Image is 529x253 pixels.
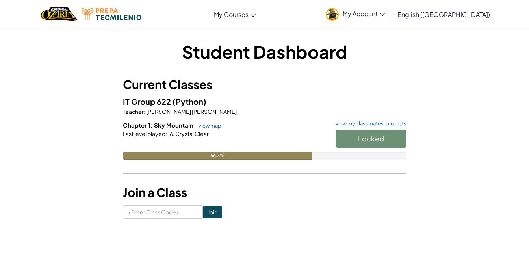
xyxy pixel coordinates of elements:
[326,8,339,21] img: avatar
[123,152,312,160] div: 66.7%
[41,6,78,22] img: Home
[123,205,203,219] input: <Enter Class Code>
[210,4,260,25] a: My Courses
[123,130,165,137] span: Last level played
[165,130,167,137] span: :
[343,9,385,18] span: My Account
[203,206,222,218] input: Join
[394,4,494,25] a: English ([GEOGRAPHIC_DATA])
[322,2,389,26] a: My Account
[214,10,249,19] span: My Courses
[173,97,206,106] span: (Python)
[332,121,406,126] a: view my classmates' projects
[123,39,406,64] h1: Student Dashboard
[167,130,174,137] span: 16.
[123,108,144,115] span: Teacher
[145,108,237,115] span: [PERSON_NAME] [PERSON_NAME]
[397,10,490,19] span: English ([GEOGRAPHIC_DATA])
[123,76,406,93] h3: Current Classes
[41,6,78,22] a: Ozaria by CodeCombat logo
[195,123,221,129] a: view map
[174,130,209,137] span: Crystal Clear
[82,8,141,20] img: Tecmilenio logo
[123,184,406,201] h3: Join a Class
[123,121,195,129] span: Chapter 1: Sky Mountain
[123,97,173,106] span: IT Group 622
[144,108,145,115] span: :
